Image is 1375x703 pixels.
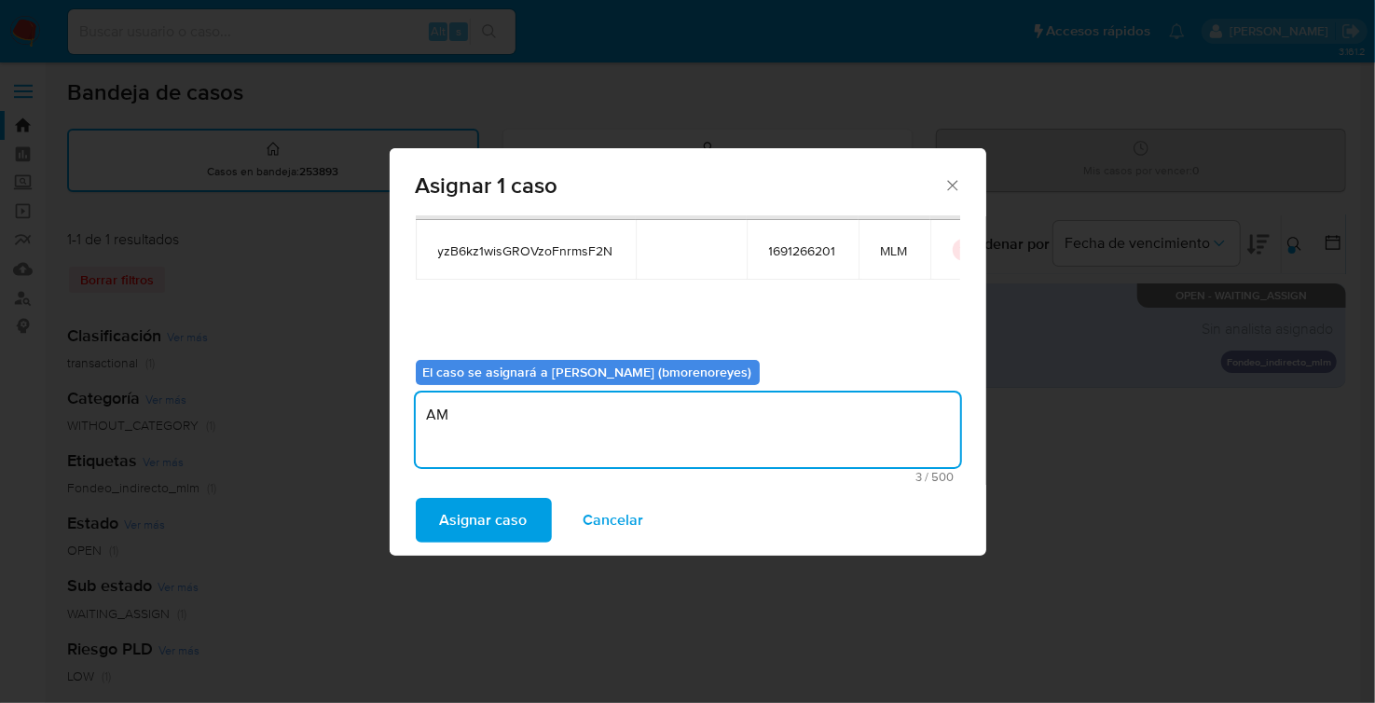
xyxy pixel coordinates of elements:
button: Cerrar ventana [943,176,960,193]
button: Asignar caso [416,498,552,543]
span: Asignar 1 caso [416,174,944,197]
button: Cancelar [559,498,668,543]
div: assign-modal [390,148,986,556]
span: Asignar caso [440,500,528,541]
button: icon-button [953,239,975,261]
span: yzB6kz1wisGROVzoFnrmsF2N [438,242,613,259]
span: MLM [881,242,908,259]
span: 1691266201 [769,242,836,259]
span: Cancelar [584,500,644,541]
b: El caso se asignará a [PERSON_NAME] (bmorenoreyes) [423,363,752,381]
textarea: AMT [416,393,960,467]
span: Máximo 500 caracteres [421,471,955,483]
